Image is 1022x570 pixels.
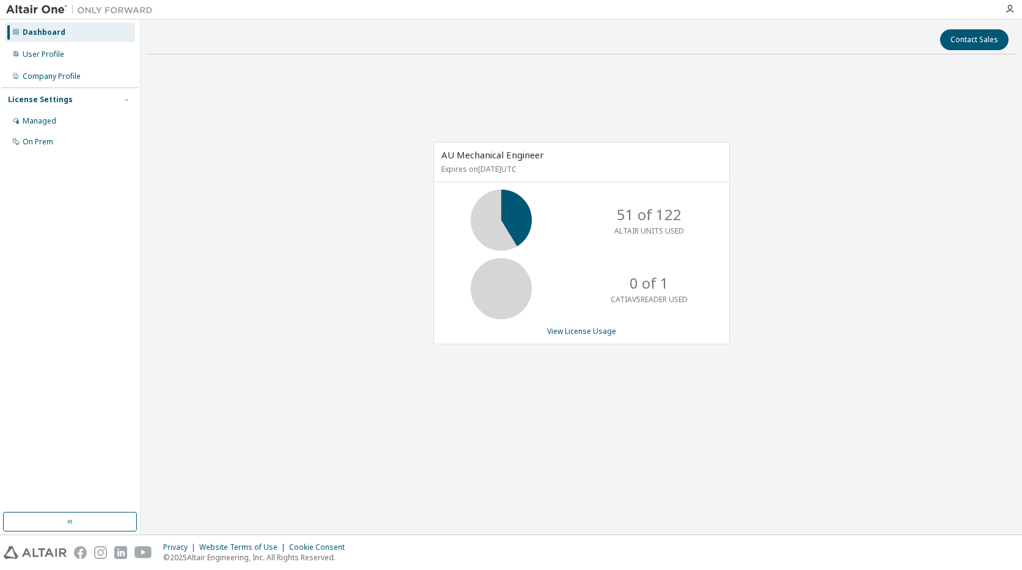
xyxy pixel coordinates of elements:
[630,273,669,294] p: 0 of 1
[23,137,53,147] div: On Prem
[163,552,352,563] p: © 2025 Altair Engineering, Inc. All Rights Reserved.
[199,542,289,552] div: Website Terms of Use
[441,164,719,174] p: Expires on [DATE] UTC
[134,546,152,559] img: youtube.svg
[441,149,544,161] span: AU Mechanical Engineer
[163,542,199,552] div: Privacy
[6,4,159,16] img: Altair One
[23,50,64,59] div: User Profile
[611,294,688,305] p: CATIAV5READER USED
[940,29,1009,50] button: Contact Sales
[23,116,56,126] div: Managed
[23,28,65,37] div: Dashboard
[614,226,684,236] p: ALTAIR UNITS USED
[4,546,67,559] img: altair_logo.svg
[23,72,81,81] div: Company Profile
[114,546,127,559] img: linkedin.svg
[8,95,73,105] div: License Settings
[74,546,87,559] img: facebook.svg
[94,546,107,559] img: instagram.svg
[617,204,682,225] p: 51 of 122
[289,542,352,552] div: Cookie Consent
[547,326,616,336] a: View License Usage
